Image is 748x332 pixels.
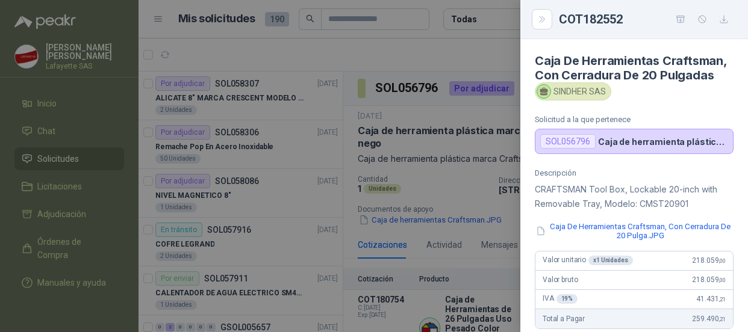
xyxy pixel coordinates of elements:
button: Caja De Herramientas Craftsman, Con Cerradura De 20 Pulga.JPG [535,221,734,241]
span: ,21 [718,296,726,303]
p: Solicitud a la que pertenece [535,115,734,124]
button: Close [535,12,549,26]
div: x 1 Unidades [588,256,633,265]
span: 218.059 [692,256,726,265]
span: 218.059 [692,275,726,284]
span: ,00 [718,277,726,283]
div: COT182552 [559,10,734,29]
span: ,00 [718,257,726,264]
span: 41.431 [696,295,726,303]
p: Descripción [535,168,734,177]
p: CRAFTSMAN Tool Box, Lockable 20-inch with Removable Tray, Modelo: CMST20901 [535,182,734,211]
span: Valor unitario [543,256,633,265]
span: 259.490 [692,315,726,323]
div: SOL056796 [540,134,596,149]
span: ,21 [718,316,726,322]
h4: Caja De Herramientas Craftsman, Con Cerradura De 20 Pulgadas [535,54,734,82]
span: Total a Pagar [543,315,585,323]
p: Caja de herramienta plástica marca Craftsman de 26 pulgadas color rojo y nego [598,137,728,147]
span: IVA [543,294,578,304]
span: Valor bruto [543,275,578,284]
div: SINDHER SAS [535,82,611,100]
div: 19 % [556,294,578,304]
